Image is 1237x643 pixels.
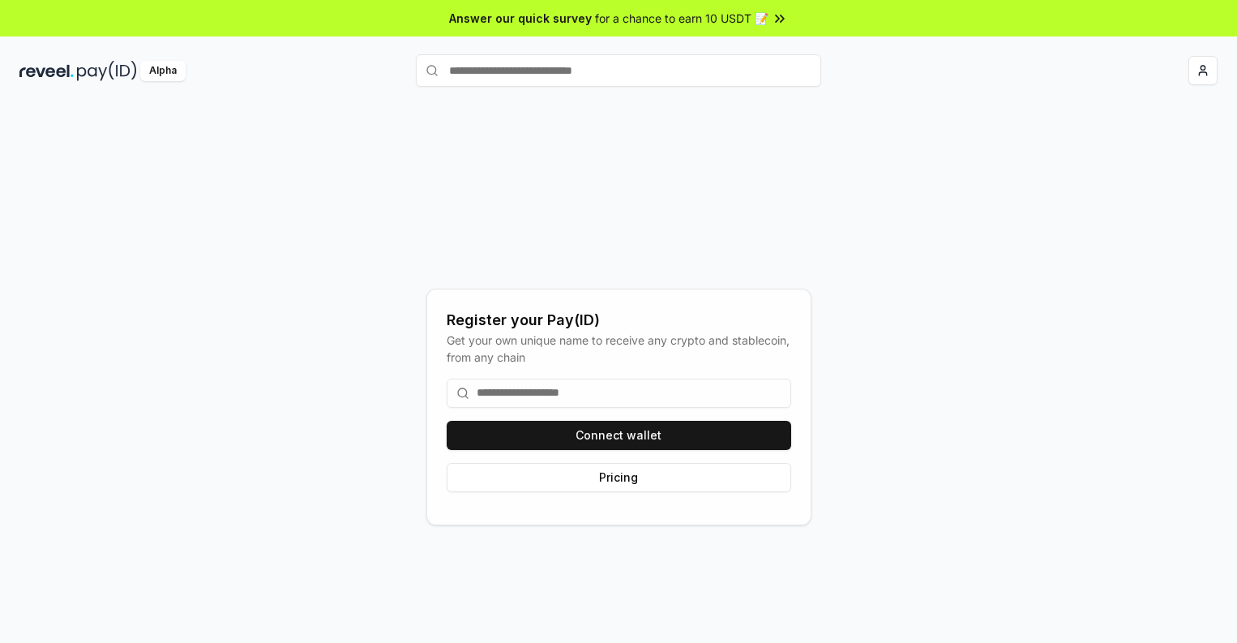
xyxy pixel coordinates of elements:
img: reveel_dark [19,61,74,81]
button: Connect wallet [447,421,791,450]
div: Get your own unique name to receive any crypto and stablecoin, from any chain [447,332,791,366]
span: Answer our quick survey [449,10,592,27]
img: pay_id [77,61,137,81]
span: for a chance to earn 10 USDT 📝 [595,10,768,27]
div: Register your Pay(ID) [447,309,791,332]
button: Pricing [447,463,791,492]
div: Alpha [140,61,186,81]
